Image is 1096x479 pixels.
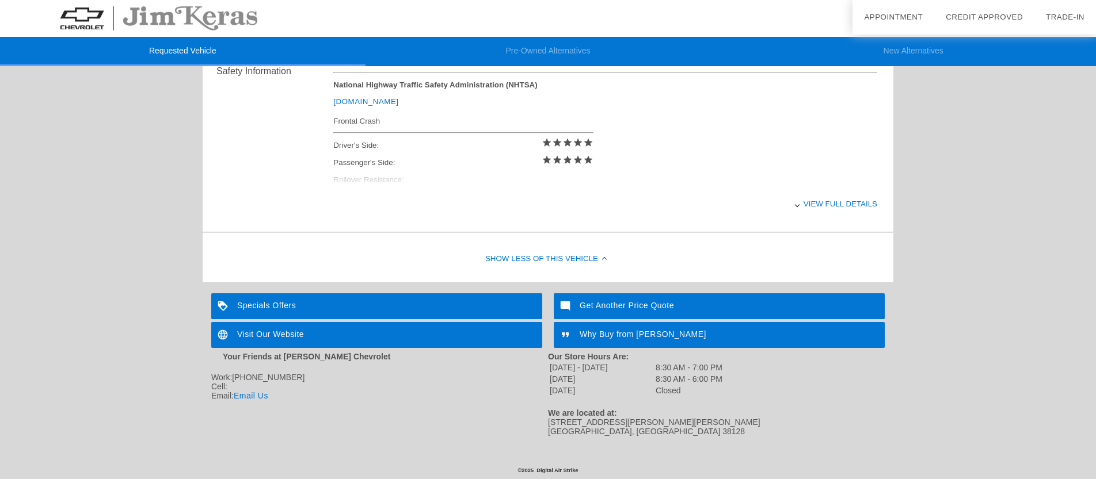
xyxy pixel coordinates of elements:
[655,374,723,384] td: 8:30 AM - 6:00 PM
[573,155,583,165] i: star
[549,385,654,396] td: [DATE]
[583,155,593,165] i: star
[333,137,593,154] div: Driver's Side:
[366,37,731,66] li: Pre-Owned Alternatives
[655,362,723,373] td: 8:30 AM - 7:00 PM
[203,236,893,282] div: Show Less of this Vehicle
[211,322,542,348] a: Visit Our Website
[232,373,305,382] span: [PHONE_NUMBER]
[552,155,562,165] i: star
[554,322,885,348] a: Why Buy from [PERSON_NAME]
[573,137,583,148] i: star
[333,97,398,106] a: [DOMAIN_NAME]
[234,391,268,400] a: Email Us
[211,293,237,319] img: ic_loyalty_white_24dp_2x.png
[333,114,593,128] div: Frontal Crash
[548,417,885,436] div: [STREET_ADDRESS][PERSON_NAME][PERSON_NAME] [GEOGRAPHIC_DATA], [GEOGRAPHIC_DATA] 38128
[211,391,548,400] div: Email:
[211,382,548,391] div: Cell:
[542,155,552,165] i: star
[864,13,923,21] a: Appointment
[655,385,723,396] td: Closed
[554,322,580,348] img: ic_format_quote_white_24dp_2x.png
[223,352,390,361] strong: Your Friends at [PERSON_NAME] Chevrolet
[562,155,573,165] i: star
[211,322,237,348] img: ic_language_white_24dp_2x.png
[552,137,562,148] i: star
[946,13,1023,21] a: Credit Approved
[548,408,617,417] strong: We are located at:
[333,81,537,89] strong: National Highway Traffic Safety Administration (NHTSA)
[562,137,573,148] i: star
[549,362,654,373] td: [DATE] - [DATE]
[730,37,1096,66] li: New Alternatives
[548,352,629,361] strong: Our Store Hours Are:
[583,137,593,148] i: star
[542,137,552,148] i: star
[554,293,885,319] a: Get Another Price Quote
[333,154,593,171] div: Passenger's Side:
[1046,13,1084,21] a: Trade-In
[549,374,654,384] td: [DATE]
[554,293,580,319] img: ic_mode_comment_white_24dp_2x.png
[333,190,877,218] div: View full details
[211,293,542,319] a: Specials Offers
[211,373,548,382] div: Work:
